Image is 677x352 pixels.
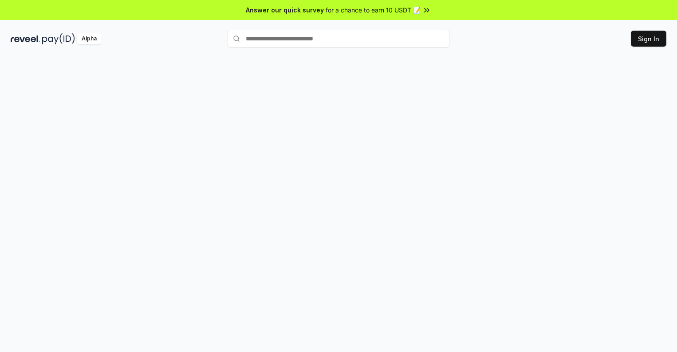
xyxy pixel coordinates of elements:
[246,5,324,15] span: Answer our quick survey
[326,5,421,15] span: for a chance to earn 10 USDT 📝
[631,31,666,47] button: Sign In
[42,33,75,44] img: pay_id
[77,33,102,44] div: Alpha
[11,33,40,44] img: reveel_dark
